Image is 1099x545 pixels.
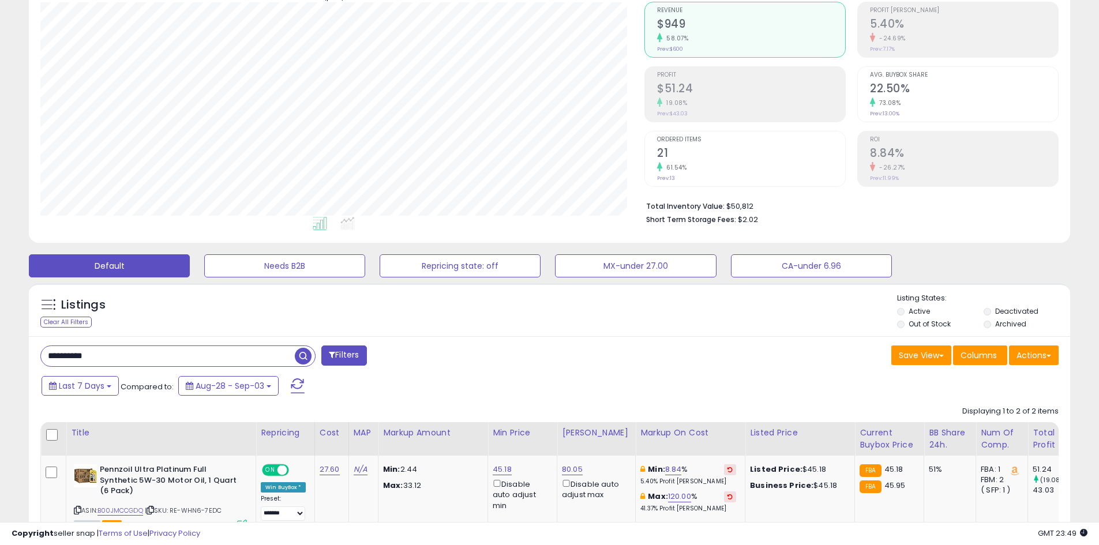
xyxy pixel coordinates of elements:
[750,464,802,475] b: Listed Price:
[884,480,906,491] span: 45.95
[870,7,1058,14] span: Profit [PERSON_NAME]
[731,254,892,277] button: CA-under 6.96
[750,464,846,475] div: $45.18
[640,478,736,486] p: 5.40% Profit [PERSON_NAME]
[995,306,1038,316] label: Deactivated
[662,34,688,43] small: 58.07%
[562,427,631,439] div: [PERSON_NAME]
[383,464,479,475] p: 2.44
[750,427,850,439] div: Listed Price
[981,464,1019,475] div: FBA: 1
[640,427,740,439] div: Markup on Cost
[648,491,668,502] b: Max:
[74,520,100,530] span: All listings currently available for purchase on Amazon
[263,465,277,475] span: ON
[71,427,251,439] div: Title
[145,506,222,515] span: | SKU: RE-WHN6-7EDC
[261,495,306,521] div: Preset:
[74,464,97,487] img: 415FTrm8NgL._SL40_.jpg
[380,254,541,277] button: Repricing state: off
[1009,345,1059,365] button: Actions
[909,319,951,329] label: Out of Stock
[493,478,548,511] div: Disable auto adjust min
[668,491,691,502] a: 120.00
[884,464,903,475] span: 45.18
[870,110,899,117] small: Prev: 13.00%
[662,163,687,172] small: 61.54%
[646,201,725,211] b: Total Inventory Value:
[354,464,367,475] a: N/A
[261,427,310,439] div: Repricing
[640,505,736,513] p: 41.37% Profit [PERSON_NAME]
[870,17,1058,33] h2: 5.40%
[100,464,240,499] b: Pennzoil Ultra Platinum Full Synthetic 5W-30 Motor Oil, 1 Quart (6 Pack)
[1038,528,1087,539] span: 2025-09-11 23:49 GMT
[383,464,400,475] strong: Min:
[493,427,552,439] div: Min Price
[1033,464,1079,475] div: 51.24
[61,297,106,313] h5: Listings
[657,72,845,78] span: Profit
[383,480,479,491] p: 33.12
[149,528,200,539] a: Privacy Policy
[870,72,1058,78] span: Avg. Buybox Share
[657,110,688,117] small: Prev: $43.03
[875,163,905,172] small: -26.27%
[97,506,143,516] a: B00JMCCGDQ
[1040,475,1068,484] small: (19.08%)
[953,345,1007,365] button: Columns
[42,376,119,396] button: Last 7 Days
[383,480,403,491] strong: Max:
[875,99,901,107] small: 73.08%
[657,7,845,14] span: Revenue
[870,175,899,182] small: Prev: 11.99%
[981,427,1023,451] div: Num of Comp.
[750,480,846,491] div: $45.18
[962,406,1059,417] div: Displaying 1 to 2 of 2 items
[493,464,512,475] a: 45.18
[870,146,1058,162] h2: 8.84%
[40,317,92,328] div: Clear All Filters
[640,464,736,486] div: %
[657,137,845,143] span: Ordered Items
[897,293,1070,304] p: Listing States:
[261,482,306,493] div: Win BuyBox *
[657,175,675,182] small: Prev: 13
[870,46,895,52] small: Prev: 7.17%
[750,480,813,491] b: Business Price:
[320,427,344,439] div: Cost
[204,254,365,277] button: Needs B2B
[555,254,716,277] button: MX-under 27.00
[646,198,1050,212] li: $50,812
[99,528,148,539] a: Terms of Use
[662,99,687,107] small: 19.08%
[102,520,122,530] span: FBA
[929,427,971,451] div: BB Share 24h.
[354,427,373,439] div: MAP
[383,427,483,439] div: Markup Amount
[320,464,340,475] a: 27.60
[12,528,200,539] div: seller snap | |
[562,478,627,500] div: Disable auto adjust max
[929,464,967,475] div: 51%
[875,34,906,43] small: -24.69%
[961,349,997,361] span: Columns
[981,475,1019,485] div: FBM: 2
[59,380,104,392] span: Last 7 Days
[1033,485,1079,495] div: 43.03
[657,17,845,33] h2: $949
[636,422,745,456] th: The percentage added to the cost of goods (COGS) that forms the calculator for Min & Max prices.
[648,464,665,475] b: Min:
[860,427,919,451] div: Current Buybox Price
[196,380,264,392] span: Aug-28 - Sep-03
[287,465,306,475] span: OFF
[860,480,881,493] small: FBA
[891,345,951,365] button: Save View
[870,82,1058,97] h2: 22.50%
[121,381,174,392] span: Compared to:
[1033,427,1075,451] div: Total Profit
[29,254,190,277] button: Default
[657,46,683,52] small: Prev: $600
[738,214,758,225] span: $2.02
[646,215,736,224] b: Short Term Storage Fees:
